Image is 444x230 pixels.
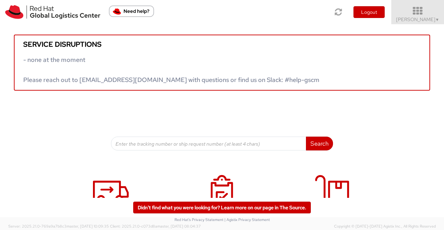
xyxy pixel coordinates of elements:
a: | Agistix Privacy Statement [224,217,270,222]
span: master, [DATE] 08:04:37 [157,224,201,229]
a: Didn't find what you were looking for? Learn more on our page in The Source. [133,202,311,213]
button: Search [306,137,333,150]
a: Red Hat's Privacy Statement [174,217,223,222]
button: Need help? [109,6,154,17]
span: master, [DATE] 10:09:35 [67,224,109,229]
span: - none at the moment Please reach out to [EMAIL_ADDRESS][DOMAIN_NAME] with questions or find us o... [23,56,319,84]
span: Server: 2025.21.0-769a9a7b8c3 [8,224,109,229]
h5: Service disruptions [23,40,421,48]
img: rh-logistics-00dfa346123c4ec078e1.svg [5,5,100,19]
span: Copyright © [DATE]-[DATE] Agistix Inc., All Rights Reserved [334,224,436,229]
input: Enter the tracking number or ship request number (at least 4 chars) [111,137,306,150]
span: [PERSON_NAME] [396,16,439,22]
button: Logout [353,6,385,18]
span: ▼ [435,17,439,22]
span: Client: 2025.21.0-c073d8a [110,224,201,229]
a: Service disruptions - none at the moment Please reach out to [EMAIL_ADDRESS][DOMAIN_NAME] with qu... [14,35,430,91]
